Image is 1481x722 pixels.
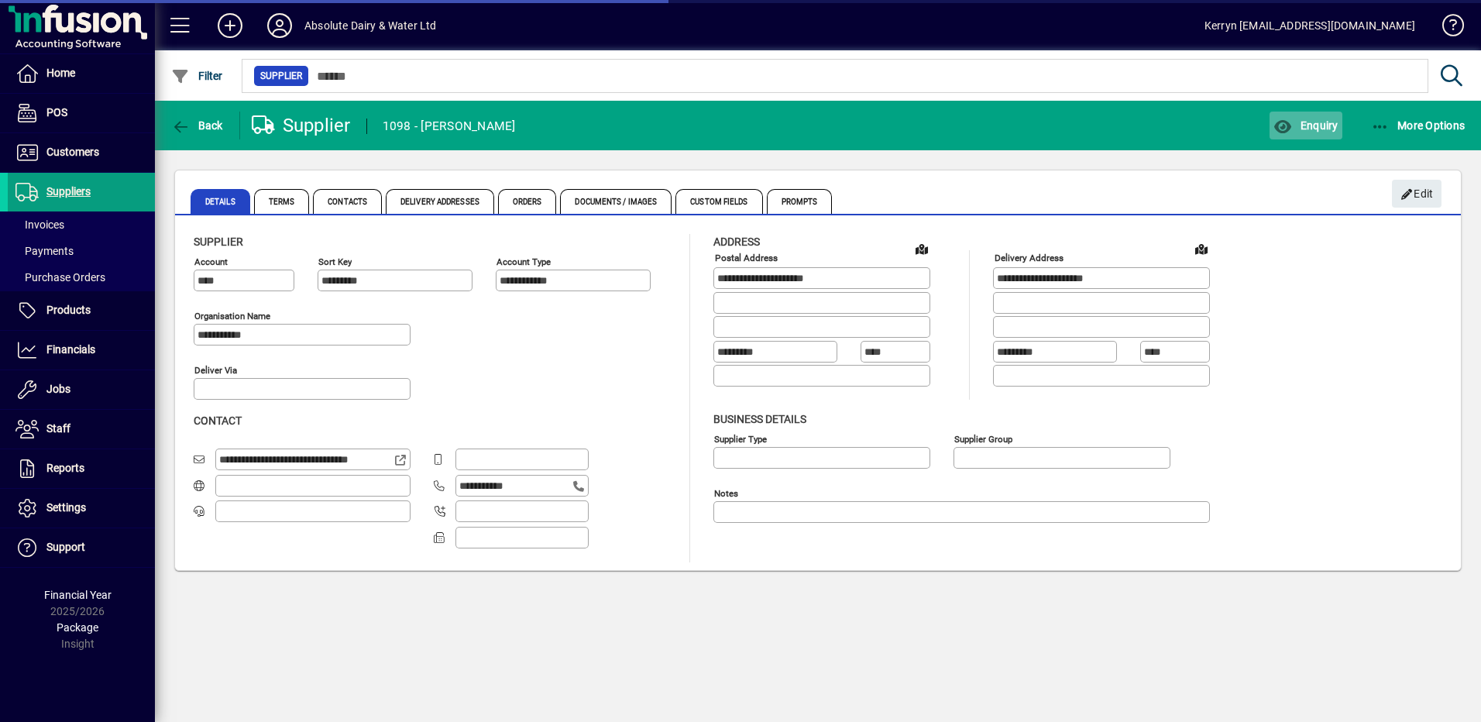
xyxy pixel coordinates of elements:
[8,264,155,291] a: Purchase Orders
[46,67,75,79] span: Home
[1392,180,1441,208] button: Edit
[194,414,242,427] span: Contact
[44,589,112,601] span: Financial Year
[8,331,155,370] a: Financials
[155,112,240,139] app-page-header-button: Back
[954,433,1012,444] mat-label: Supplier group
[1371,119,1466,132] span: More Options
[497,256,551,267] mat-label: Account Type
[8,291,155,330] a: Products
[194,365,237,376] mat-label: Deliver via
[46,501,86,514] span: Settings
[318,256,352,267] mat-label: Sort key
[498,189,557,214] span: Orders
[8,528,155,567] a: Support
[304,13,437,38] div: Absolute Dairy & Water Ltd
[46,146,99,158] span: Customers
[1273,119,1338,132] span: Enquiry
[46,106,67,119] span: POS
[1270,112,1342,139] button: Enquiry
[260,68,302,84] span: Supplier
[675,189,762,214] span: Custom Fields
[909,236,934,261] a: View on map
[383,114,516,139] div: 1098 - [PERSON_NAME]
[194,236,243,248] span: Supplier
[171,119,223,132] span: Back
[8,489,155,528] a: Settings
[767,189,833,214] span: Prompts
[8,133,155,172] a: Customers
[313,189,382,214] span: Contacts
[15,218,64,231] span: Invoices
[171,70,223,82] span: Filter
[1431,3,1462,53] a: Knowledge Base
[15,245,74,257] span: Payments
[714,433,767,444] mat-label: Supplier type
[252,113,351,138] div: Supplier
[713,236,760,248] span: Address
[1367,112,1469,139] button: More Options
[560,189,672,214] span: Documents / Images
[194,256,228,267] mat-label: Account
[713,413,806,425] span: Business details
[46,185,91,198] span: Suppliers
[191,189,250,214] span: Details
[8,94,155,132] a: POS
[1400,181,1434,207] span: Edit
[205,12,255,40] button: Add
[46,343,95,356] span: Financials
[8,211,155,238] a: Invoices
[167,112,227,139] button: Back
[1189,236,1214,261] a: View on map
[1204,13,1415,38] div: Kerryn [EMAIL_ADDRESS][DOMAIN_NAME]
[714,487,738,498] mat-label: Notes
[46,541,85,553] span: Support
[46,422,70,435] span: Staff
[8,370,155,409] a: Jobs
[15,271,105,284] span: Purchase Orders
[8,449,155,488] a: Reports
[57,621,98,634] span: Package
[194,311,270,321] mat-label: Organisation name
[8,238,155,264] a: Payments
[8,54,155,93] a: Home
[386,189,494,214] span: Delivery Addresses
[255,12,304,40] button: Profile
[167,62,227,90] button: Filter
[8,410,155,449] a: Staff
[46,383,70,395] span: Jobs
[46,304,91,316] span: Products
[254,189,310,214] span: Terms
[46,462,84,474] span: Reports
